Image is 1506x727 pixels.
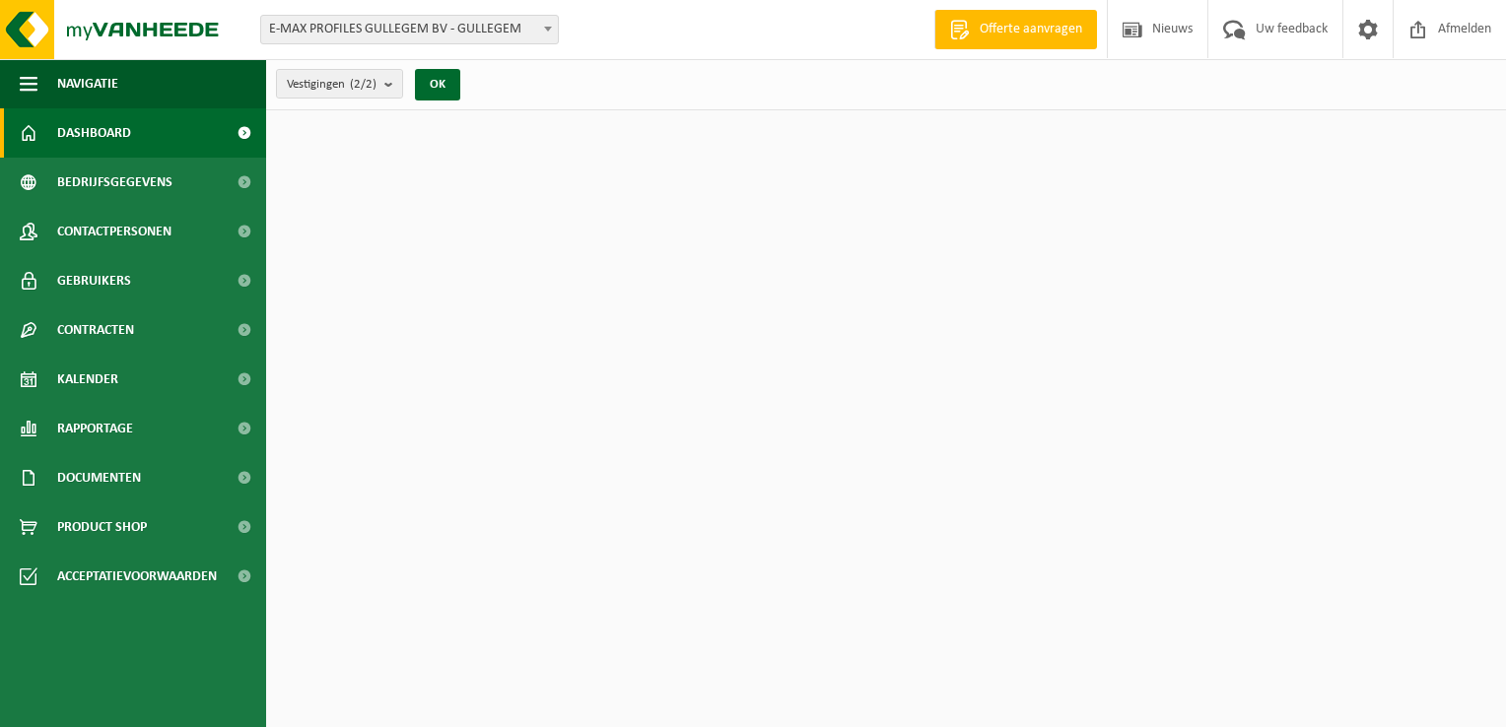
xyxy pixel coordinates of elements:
span: Navigatie [57,59,118,108]
span: E-MAX PROFILES GULLEGEM BV - GULLEGEM [261,16,558,43]
count: (2/2) [350,78,376,91]
span: Contactpersonen [57,207,171,256]
span: Product Shop [57,502,147,552]
span: E-MAX PROFILES GULLEGEM BV - GULLEGEM [260,15,559,44]
span: Acceptatievoorwaarden [57,552,217,601]
button: Vestigingen(2/2) [276,69,403,99]
span: Gebruikers [57,256,131,305]
span: Dashboard [57,108,131,158]
span: Offerte aanvragen [975,20,1087,39]
span: Rapportage [57,404,133,453]
a: Offerte aanvragen [934,10,1097,49]
button: OK [415,69,460,100]
span: Vestigingen [287,70,376,99]
span: Kalender [57,355,118,404]
span: Bedrijfsgegevens [57,158,172,207]
span: Documenten [57,453,141,502]
span: Contracten [57,305,134,355]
